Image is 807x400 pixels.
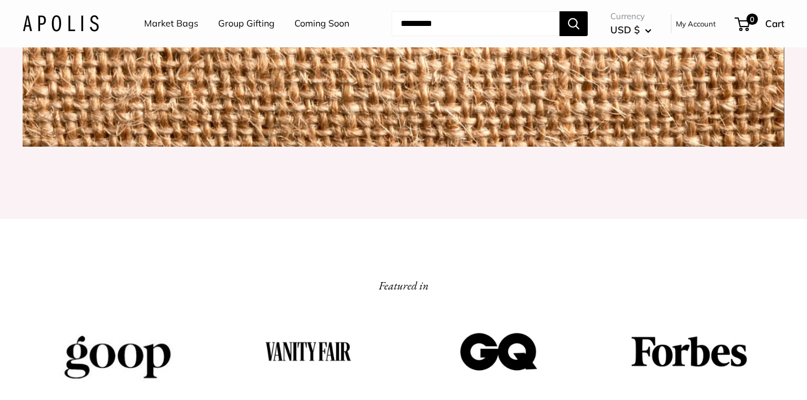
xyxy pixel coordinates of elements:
button: USD $ [610,21,652,39]
a: Market Bags [144,15,198,32]
a: Coming Soon [294,15,349,32]
input: Search... [392,11,559,36]
a: 0 Cart [736,15,784,33]
button: Search [559,11,588,36]
a: My Account [676,17,716,30]
span: Currency [610,8,652,24]
span: USD $ [610,24,640,36]
span: 0 [747,14,758,25]
h2: Featured in [379,275,429,296]
span: Cart [765,17,784,29]
a: Group Gifting [218,15,275,32]
img: Apolis [23,15,99,32]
